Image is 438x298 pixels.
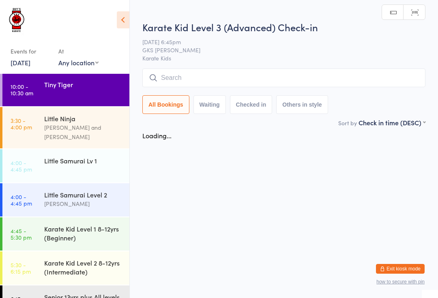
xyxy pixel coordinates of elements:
[11,83,33,96] time: 10:00 - 10:30 am
[8,6,26,36] img: Guy's Karate School
[11,262,31,274] time: 5:30 - 6:15 pm
[44,123,122,141] div: [PERSON_NAME] and [PERSON_NAME]
[142,69,425,87] input: Search
[142,38,413,46] span: [DATE] 6:45pm
[2,149,129,182] a: 4:00 -4:45 pmLittle Samurai Lv 1
[230,95,273,114] button: Checked in
[2,107,129,148] a: 3:30 -4:00 pmLittle Ninja[PERSON_NAME] and [PERSON_NAME]
[376,264,425,274] button: Exit kiosk mode
[2,217,129,251] a: 4:45 -5:30 pmKarate Kid Level 1 8-12yrs (Beginner)
[44,190,122,199] div: Little Samurai Level 2
[359,118,425,127] div: Check in time (DESC)
[142,54,425,62] span: Karate Kids
[44,114,122,123] div: Little Ninja
[44,80,122,89] div: Tiny Tiger
[11,117,32,130] time: 3:30 - 4:00 pm
[376,279,425,285] button: how to secure with pin
[2,73,129,106] a: 10:00 -10:30 amTiny Tiger
[11,227,32,240] time: 4:45 - 5:30 pm
[44,258,122,276] div: Karate Kid Level 2 8-12yrs (Intermediate)
[2,183,129,217] a: 4:00 -4:45 pmLittle Samurai Level 2[PERSON_NAME]
[11,159,32,172] time: 4:00 - 4:45 pm
[2,251,129,285] a: 5:30 -6:15 pmKarate Kid Level 2 8-12yrs (Intermediate)
[11,193,32,206] time: 4:00 - 4:45 pm
[193,95,226,114] button: Waiting
[338,119,357,127] label: Sort by
[142,20,425,34] h2: Karate Kid Level 3 (Advanced) Check-in
[58,45,99,58] div: At
[11,58,30,67] a: [DATE]
[142,46,413,54] span: GKS [PERSON_NAME]
[44,199,122,208] div: [PERSON_NAME]
[276,95,328,114] button: Others in style
[11,45,50,58] div: Events for
[142,95,189,114] button: All Bookings
[44,156,122,165] div: Little Samurai Lv 1
[142,131,172,140] div: Loading...
[58,58,99,67] div: Any location
[44,224,122,242] div: Karate Kid Level 1 8-12yrs (Beginner)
